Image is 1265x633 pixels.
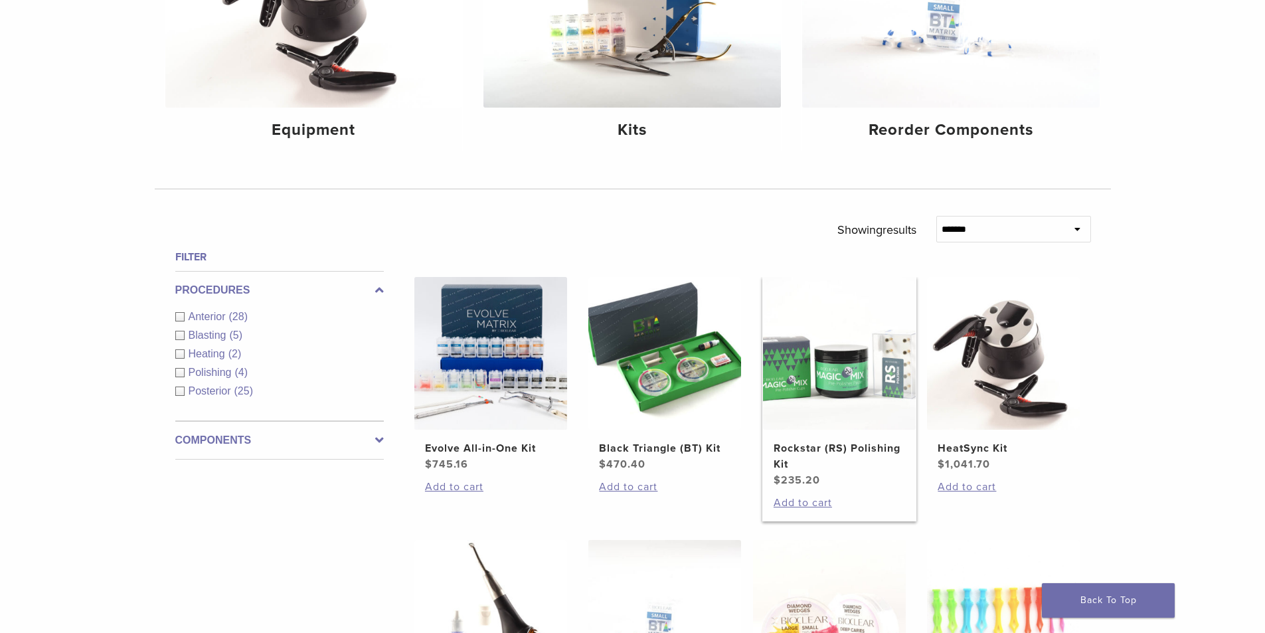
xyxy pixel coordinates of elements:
a: Add to cart: “Black Triangle (BT) Kit” [599,479,730,495]
a: Add to cart: “Rockstar (RS) Polishing Kit” [774,495,905,511]
h2: Evolve All-in-One Kit [425,440,556,456]
h4: Reorder Components [813,118,1089,142]
h2: HeatSync Kit [938,440,1069,456]
bdi: 745.16 [425,458,468,471]
h4: Kits [494,118,770,142]
img: Evolve All-in-One Kit [414,277,567,430]
img: Rockstar (RS) Polishing Kit [763,277,916,430]
label: Components [175,432,384,448]
span: (25) [234,385,253,397]
a: Back To Top [1042,583,1175,618]
span: $ [774,474,781,487]
span: $ [938,458,945,471]
span: Heating [189,348,228,359]
span: Anterior [189,311,229,322]
a: Add to cart: “Evolve All-in-One Kit” [425,479,556,495]
a: Evolve All-in-One KitEvolve All-in-One Kit $745.16 [414,277,568,472]
img: HeatSync Kit [927,277,1080,430]
span: (4) [234,367,248,378]
a: Rockstar (RS) Polishing KitRockstar (RS) Polishing Kit $235.20 [762,277,917,488]
span: $ [599,458,606,471]
img: Black Triangle (BT) Kit [588,277,741,430]
a: HeatSync KitHeatSync Kit $1,041.70 [926,277,1081,472]
span: (28) [229,311,248,322]
label: Procedures [175,282,384,298]
bdi: 235.20 [774,474,820,487]
span: $ [425,458,432,471]
span: Polishing [189,367,235,378]
bdi: 470.40 [599,458,645,471]
span: (5) [229,329,242,341]
span: Posterior [189,385,234,397]
a: Black Triangle (BT) KitBlack Triangle (BT) Kit $470.40 [588,277,742,472]
a: Add to cart: “HeatSync Kit” [938,479,1069,495]
span: Blasting [189,329,230,341]
h2: Rockstar (RS) Polishing Kit [774,440,905,472]
p: Showing results [837,216,916,244]
h4: Filter [175,249,384,265]
bdi: 1,041.70 [938,458,990,471]
span: (2) [228,348,242,359]
h2: Black Triangle (BT) Kit [599,440,730,456]
h4: Equipment [176,118,452,142]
